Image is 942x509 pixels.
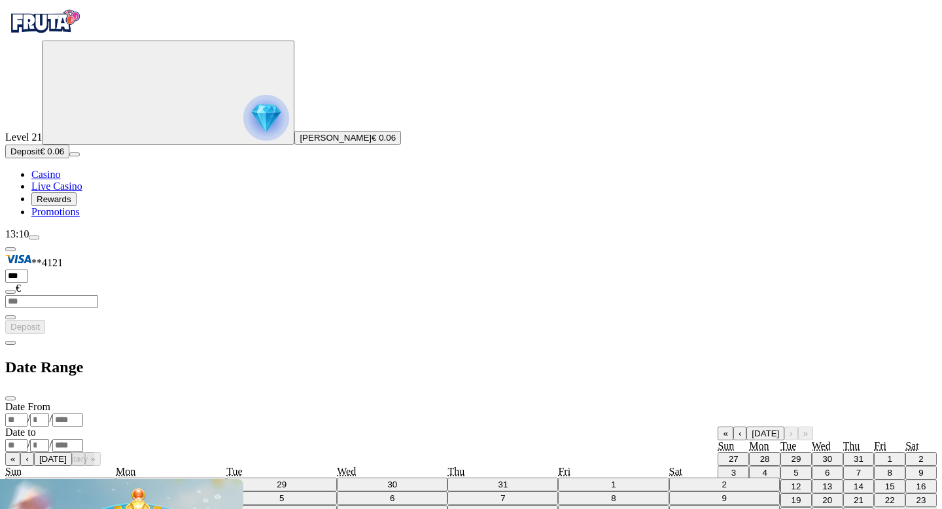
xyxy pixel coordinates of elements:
[29,236,39,239] button: menu
[42,41,294,145] button: reward progress
[888,468,892,478] abbr: August 8, 2025
[372,133,396,143] span: € 0.06
[558,478,669,491] button: August 1, 2025
[669,478,780,491] button: August 2, 2025
[27,438,30,449] span: /
[822,454,832,464] abbr: July 30, 2025
[746,427,784,440] button: [DATE]
[812,466,843,480] button: August 6, 2025
[10,147,40,156] span: Deposit
[447,466,464,477] abbr: Thursday
[31,169,60,180] a: Casino
[31,206,80,217] a: Promotions
[843,452,875,466] button: July 31, 2025
[843,466,875,480] button: August 7, 2025
[669,466,682,477] abbr: Saturday
[226,478,337,491] button: July 29, 2025
[812,452,843,466] button: July 30, 2025
[918,468,923,478] abbr: August 9, 2025
[85,452,100,466] button: »
[226,466,242,477] abbr: Tuesday
[5,29,84,40] a: Fruta
[5,252,31,266] img: Visa
[5,132,42,143] span: Level 21
[5,478,116,491] button: July 27, 2025
[874,466,905,480] button: August 8, 2025
[825,468,829,478] abbr: August 6, 2025
[5,452,20,466] button: «
[5,315,16,319] button: eye icon
[798,427,813,440] button: »
[5,396,16,400] button: close
[243,95,289,141] img: reward progress
[5,5,937,218] nav: Primary
[31,181,82,192] a: Live Casino
[5,427,36,438] span: Date to
[791,454,801,464] abbr: July 29, 2025
[856,468,861,478] abbr: August 7, 2025
[447,478,558,491] button: July 31, 2025
[5,290,16,294] button: eye icon
[718,427,733,440] button: «
[5,320,45,334] button: Deposit
[31,192,77,206] button: Rewards
[5,5,84,38] img: Fruta
[20,452,33,466] button: ‹
[905,452,937,466] button: August 2, 2025
[5,466,22,477] abbr: Sunday
[116,478,226,491] button: July 28, 2025
[733,427,746,440] button: ‹
[337,478,447,491] button: July 30, 2025
[337,466,356,477] abbr: Wednesday
[5,145,69,158] button: Depositplus icon€ 0.06
[5,247,16,251] button: Hide quick deposit form
[5,228,29,239] span: 13:10
[5,359,937,376] h2: Date Range
[752,429,779,438] span: [DATE]
[5,341,16,345] button: chevron-left icon
[72,452,85,466] button: ›
[5,169,937,218] nav: Main menu
[39,454,67,464] span: [DATE]
[294,131,401,145] button: [PERSON_NAME]€ 0.06
[27,413,30,424] span: /
[780,466,812,480] button: August 5, 2025
[34,452,72,466] button: [DATE]
[49,438,52,449] span: /
[49,413,52,424] span: /
[37,194,71,204] span: Rewards
[16,283,21,294] span: €
[905,466,937,480] button: August 9, 2025
[794,468,798,478] abbr: August 5, 2025
[10,322,40,332] span: Deposit
[5,401,50,412] span: Date From
[784,427,797,440] button: ›
[918,454,923,464] abbr: August 2, 2025
[874,452,905,466] button: August 1, 2025
[69,152,80,156] button: menu
[116,466,135,477] abbr: Monday
[780,452,812,466] button: July 29, 2025
[558,466,570,477] abbr: Friday
[854,454,863,464] abbr: July 31, 2025
[40,147,64,156] span: € 0.06
[888,454,892,464] abbr: August 1, 2025
[300,133,372,143] span: [PERSON_NAME]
